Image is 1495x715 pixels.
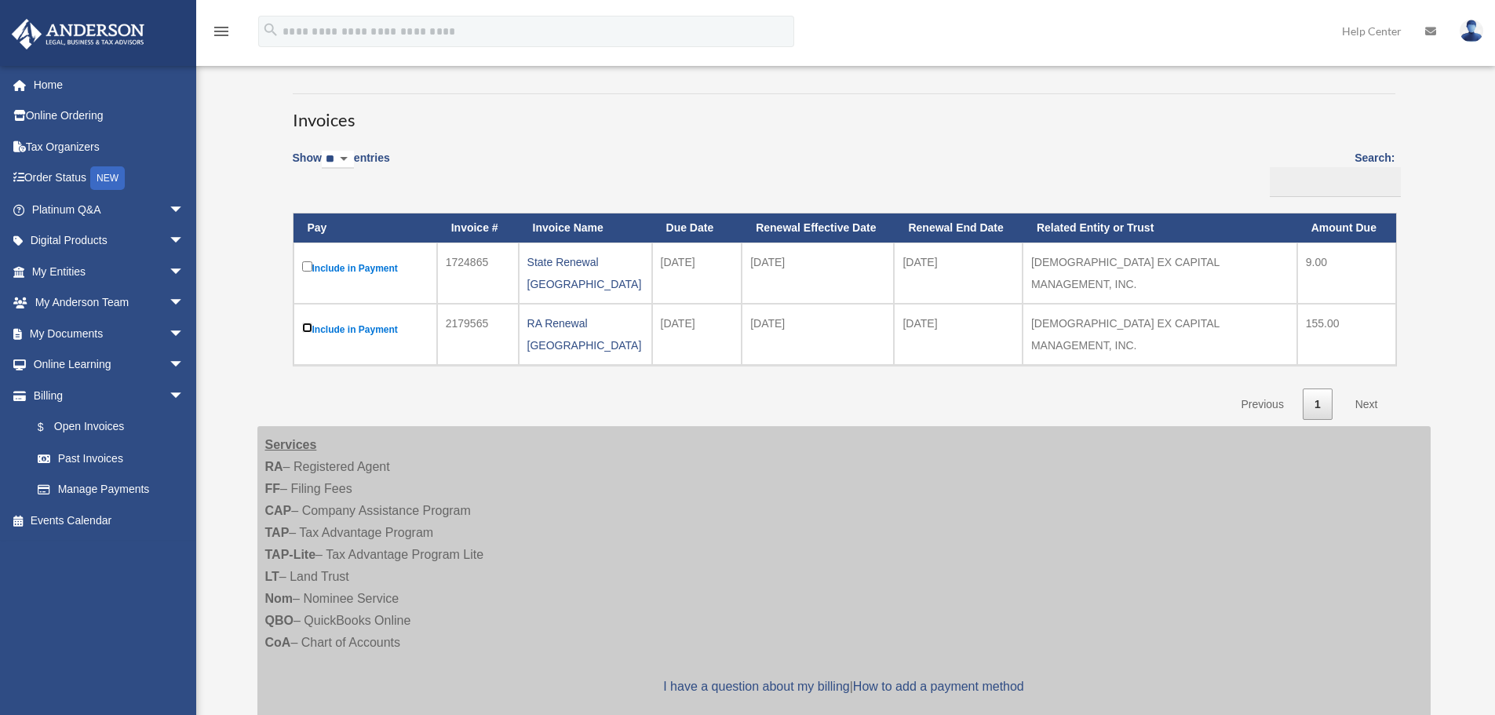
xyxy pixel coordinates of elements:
a: My Documentsarrow_drop_down [11,318,208,349]
td: [DATE] [894,304,1022,365]
span: $ [46,418,54,437]
td: [DEMOGRAPHIC_DATA] EX CAPITAL MANAGEMENT, INC. [1023,304,1297,365]
td: 2179565 [437,304,519,365]
label: Include in Payment [302,319,428,339]
strong: Nom [265,592,294,605]
th: Amount Due: activate to sort column ascending [1297,213,1396,243]
a: Events Calendar [11,505,208,536]
span: arrow_drop_down [169,349,200,381]
td: [DEMOGRAPHIC_DATA] EX CAPITAL MANAGEMENT, INC. [1023,243,1297,304]
a: My Entitiesarrow_drop_down [11,256,208,287]
input: Include in Payment [302,323,312,333]
a: Billingarrow_drop_down [11,380,200,411]
span: arrow_drop_down [169,287,200,319]
div: RA Renewal [GEOGRAPHIC_DATA] [527,312,644,356]
a: Home [11,69,208,100]
strong: FF [265,482,281,495]
span: arrow_drop_down [169,318,200,350]
a: I have a question about my billing [663,680,849,693]
td: [DATE] [652,243,742,304]
th: Renewal Effective Date: activate to sort column ascending [742,213,894,243]
img: User Pic [1460,20,1483,42]
img: Anderson Advisors Platinum Portal [7,19,149,49]
select: Showentries [322,151,354,169]
a: Platinum Q&Aarrow_drop_down [11,194,208,225]
th: Invoice Name: activate to sort column ascending [519,213,652,243]
td: 1724865 [437,243,519,304]
strong: TAP [265,526,290,539]
td: 155.00 [1297,304,1396,365]
a: Order StatusNEW [11,162,208,195]
td: 9.00 [1297,243,1396,304]
td: [DATE] [652,304,742,365]
a: $Open Invoices [22,411,192,443]
h3: Invoices [293,93,1395,133]
i: menu [212,22,231,41]
label: Include in Payment [302,258,428,278]
a: 1 [1303,389,1333,421]
th: Related Entity or Trust: activate to sort column ascending [1023,213,1297,243]
span: arrow_drop_down [169,380,200,412]
i: search [262,21,279,38]
strong: LT [265,570,279,583]
a: Online Ordering [11,100,208,132]
a: Online Learningarrow_drop_down [11,349,208,381]
strong: TAP-Lite [265,548,316,561]
a: My Anderson Teamarrow_drop_down [11,287,208,319]
a: Manage Payments [22,474,200,505]
td: [DATE] [894,243,1022,304]
strong: RA [265,460,283,473]
div: State Renewal [GEOGRAPHIC_DATA] [527,251,644,295]
strong: Services [265,438,317,451]
strong: QBO [265,614,294,627]
a: Digital Productsarrow_drop_down [11,225,208,257]
a: menu [212,27,231,41]
input: Include in Payment [302,261,312,272]
div: NEW [90,166,125,190]
label: Search: [1264,148,1395,197]
strong: CAP [265,504,292,517]
td: [DATE] [742,243,894,304]
th: Pay: activate to sort column descending [294,213,437,243]
a: Past Invoices [22,443,200,474]
strong: CoA [265,636,291,649]
th: Invoice #: activate to sort column ascending [437,213,519,243]
span: arrow_drop_down [169,225,200,257]
label: Show entries [293,148,390,184]
span: arrow_drop_down [169,194,200,226]
a: Next [1344,389,1390,421]
p: | [265,676,1423,698]
a: Previous [1229,389,1295,421]
th: Renewal End Date: activate to sort column ascending [894,213,1022,243]
a: Tax Organizers [11,131,208,162]
td: [DATE] [742,304,894,365]
a: How to add a payment method [853,680,1024,693]
th: Due Date: activate to sort column ascending [652,213,742,243]
input: Search: [1270,167,1401,197]
span: arrow_drop_down [169,256,200,288]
